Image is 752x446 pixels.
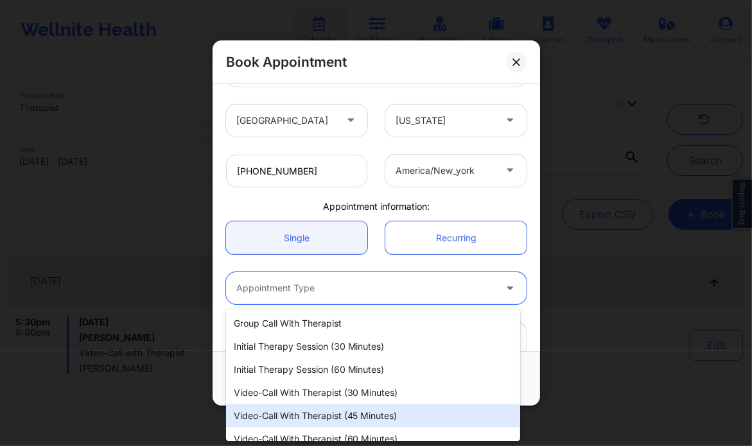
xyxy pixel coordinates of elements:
[226,404,520,427] div: Video-Call with Therapist (45 minutes)
[396,105,494,137] div: [US_STATE]
[226,221,367,254] a: Single
[226,335,520,358] div: Initial Therapy Session (30 minutes)
[236,105,335,137] div: [GEOGRAPHIC_DATA]
[217,200,536,213] div: Appointment information:
[226,53,347,71] h2: Book Appointment
[396,155,494,187] div: america/new_york
[226,312,520,335] div: Group Call with Therapist
[385,221,527,254] a: Recurring
[226,358,520,381] div: Initial Therapy Session (60 minutes)
[226,381,520,404] div: Video-Call with Therapist (30 minutes)
[226,155,367,187] input: Patient's Phone Number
